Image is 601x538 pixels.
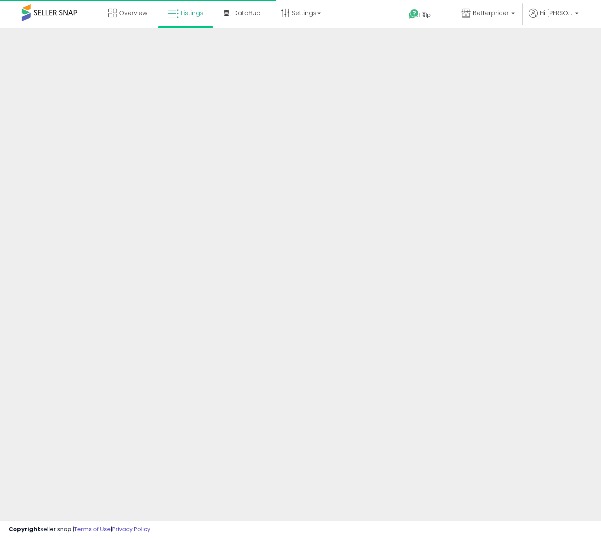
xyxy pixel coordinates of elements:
[419,11,431,19] span: Help
[181,9,204,17] span: Listings
[119,9,147,17] span: Overview
[402,2,448,28] a: Help
[233,9,261,17] span: DataHub
[540,9,572,17] span: Hi [PERSON_NAME]
[473,9,509,17] span: Betterpricer
[408,9,419,19] i: Get Help
[529,9,578,28] a: Hi [PERSON_NAME]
